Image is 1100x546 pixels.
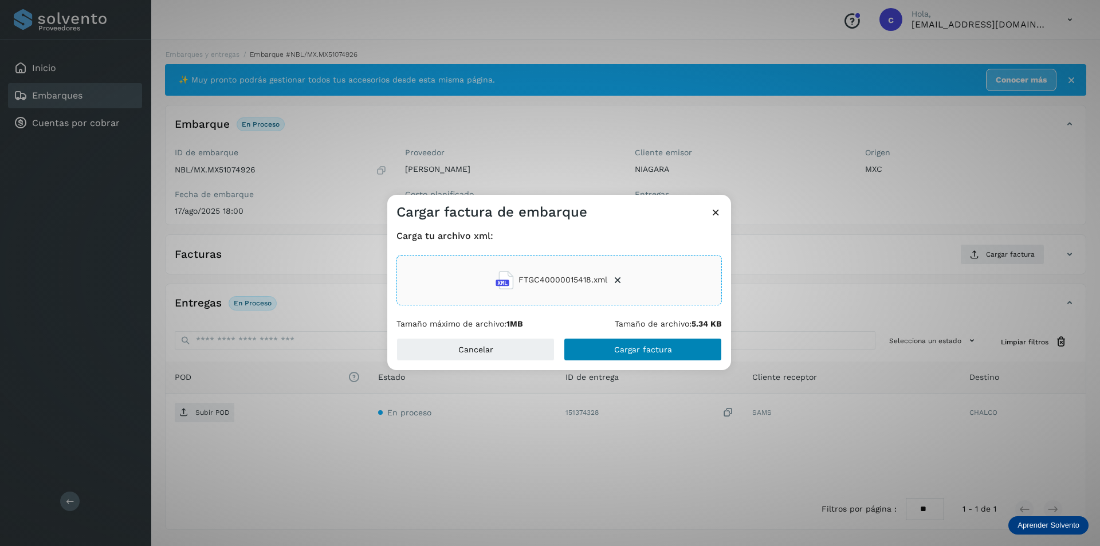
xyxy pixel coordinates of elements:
button: Cargar factura [564,338,722,361]
span: FTGC40000015418.xml [518,274,607,286]
p: Aprender Solvento [1017,521,1079,530]
p: Tamaño de archivo: [615,319,722,329]
b: 1MB [506,319,523,328]
p: Tamaño máximo de archivo: [396,319,523,329]
h4: Carga tu archivo xml: [396,230,722,241]
button: Cancelar [396,338,555,361]
h3: Cargar factura de embarque [396,204,587,221]
span: Cargar factura [614,345,672,353]
span: Cancelar [458,345,493,353]
div: Aprender Solvento [1008,516,1089,535]
b: 5.34 KB [692,319,722,328]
